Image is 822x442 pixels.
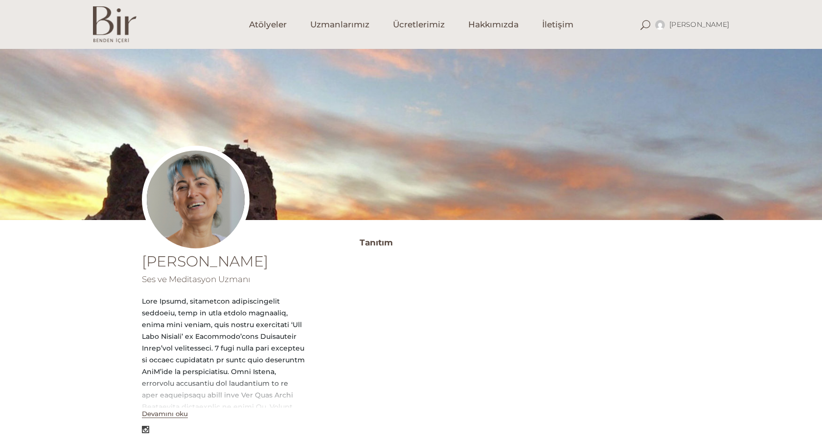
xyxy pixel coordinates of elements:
h1: [PERSON_NAME] [142,254,306,269]
span: Atölyeler [249,19,287,30]
h3: Tanıtım [360,235,680,250]
span: Ücretlerimiz [393,19,445,30]
span: Hakkımızda [468,19,519,30]
span: İletişim [542,19,573,30]
span: [PERSON_NAME] [669,20,729,29]
span: Ses ve Meditasyon Uzmanı [142,274,250,284]
button: Devamını oku [142,410,188,418]
img: ezgiprofilfoto-300x300.jpg [142,146,250,253]
span: Uzmanlarımız [310,19,369,30]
